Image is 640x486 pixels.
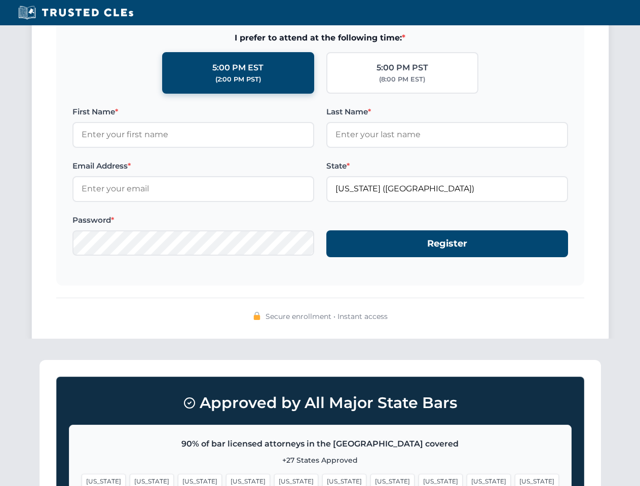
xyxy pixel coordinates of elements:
[326,176,568,201] input: Florida (FL)
[326,160,568,172] label: State
[326,106,568,118] label: Last Name
[69,389,572,417] h3: Approved by All Major State Bars
[82,437,559,451] p: 90% of bar licensed attorneys in the [GEOGRAPHIC_DATA] covered
[326,230,568,257] button: Register
[72,214,314,226] label: Password
[215,74,261,85] div: (2:00 PM PST)
[379,74,425,85] div: (8:00 PM EST)
[72,122,314,147] input: Enter your first name
[82,455,559,466] p: +27 States Approved
[72,160,314,172] label: Email Address
[15,5,136,20] img: Trusted CLEs
[72,106,314,118] label: First Name
[72,31,568,45] span: I prefer to attend at the following time:
[253,312,261,320] img: 🔒
[212,61,263,74] div: 5:00 PM EST
[72,176,314,201] input: Enter your email
[266,311,388,322] span: Secure enrollment • Instant access
[326,122,568,147] input: Enter your last name
[377,61,428,74] div: 5:00 PM PST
